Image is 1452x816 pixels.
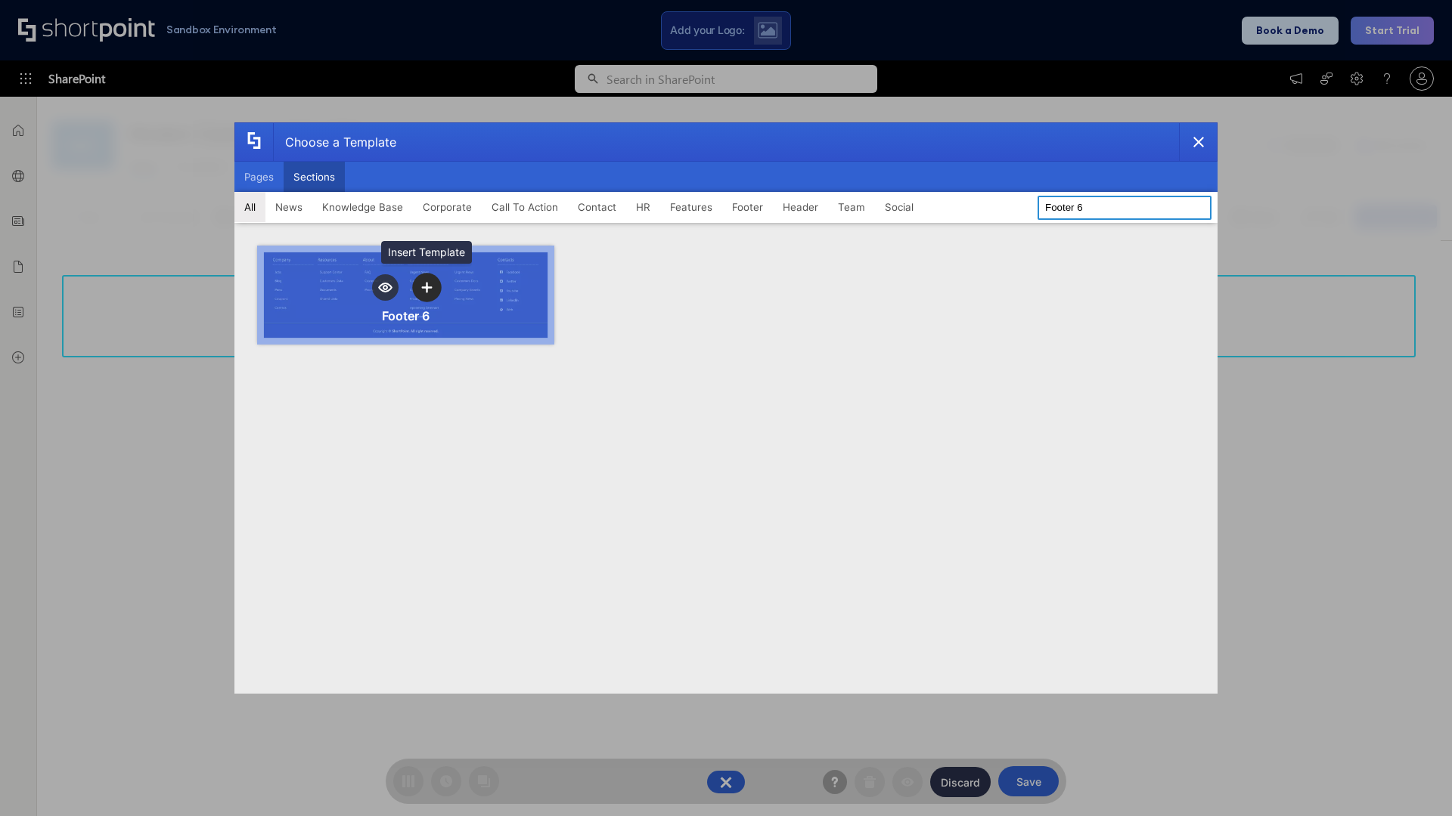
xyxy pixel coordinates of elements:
div: template selector [234,122,1218,694]
button: Corporate [413,192,482,222]
button: HR [626,192,660,222]
button: Contact [568,192,626,222]
button: Call To Action [482,192,568,222]
button: Knowledge Base [312,192,413,222]
button: News [265,192,312,222]
button: Footer [722,192,773,222]
div: Footer 6 [382,308,430,323]
button: Features [660,192,722,222]
button: Social [875,192,923,222]
div: Choose a Template [273,123,396,161]
iframe: Chat Widget [1376,743,1452,816]
button: Sections [284,162,345,192]
button: Header [773,192,828,222]
button: Team [828,192,875,222]
button: All [234,192,265,222]
input: Search [1038,196,1212,220]
button: Pages [234,162,284,192]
